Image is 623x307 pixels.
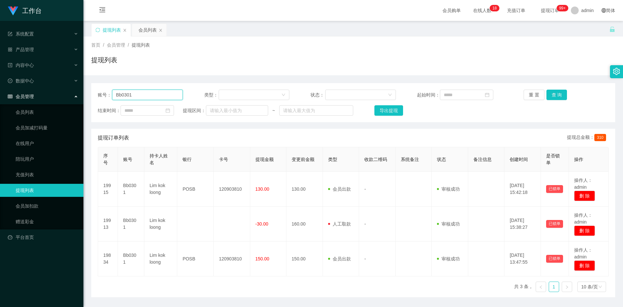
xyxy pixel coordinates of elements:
[123,157,132,162] span: 账号
[95,28,100,32] i: 图标: sync
[473,157,492,162] span: 备注信息
[536,282,546,292] li: 上一页
[91,42,100,48] span: 首页
[388,93,392,97] i: 图标: down
[206,105,268,116] input: 请输入最小值为
[144,207,177,241] td: Lim kok loong
[255,186,269,192] span: 130.00
[8,94,12,99] i: 图标: table
[562,282,572,292] li: 下一页
[581,282,598,292] div: 10 条/页
[166,108,170,113] i: 图标: calendar
[8,7,18,16] img: logo.9652507e.png
[286,241,323,276] td: 150.00
[401,157,419,162] span: 系统备注
[8,78,34,83] span: 数据中心
[159,28,163,32] i: 图标: close
[292,157,314,162] span: 变更前金额
[504,207,541,241] td: [DATE] 15:38:27
[598,285,602,289] i: 图标: down
[8,32,12,36] i: 图标: form
[103,42,104,48] span: /
[255,157,274,162] span: 提现金额
[567,134,609,142] div: 提现总金额：
[98,207,118,241] td: 19913
[177,172,214,207] td: POSB
[16,199,78,212] a: 会员加扣款
[279,105,353,116] input: 请输入最大值为
[485,93,489,97] i: 图标: calendar
[601,8,606,13] i: 图标: global
[8,231,78,244] a: 图标: dashboard平台首页
[514,282,533,292] li: 共 3 条，
[504,241,541,276] td: [DATE] 13:47:55
[574,212,592,225] span: 操作人：admin
[374,105,403,116] button: 导出提现
[437,157,446,162] span: 状态
[8,47,12,52] i: 图标: appstore-o
[574,191,595,201] button: 删 除
[183,107,206,114] span: 提现区间：
[132,42,150,48] span: 提现列表
[546,220,563,228] button: 已锁单
[574,178,592,190] span: 操作人：admin
[538,8,562,13] span: 提现订单
[565,285,569,289] i: 图标: right
[98,172,118,207] td: 19915
[128,42,129,48] span: /
[16,137,78,150] a: 在线用户
[8,31,34,37] span: 系统配置
[328,157,337,162] span: 类型
[417,92,440,98] span: 起始时间：
[437,221,460,227] span: 审核成功
[510,157,528,162] span: 创建时间
[16,153,78,166] a: 陪玩用户
[609,26,615,32] i: 图标: unlock
[546,255,563,263] button: 已锁单
[364,186,366,192] span: -
[364,256,366,261] span: -
[16,184,78,197] a: 提现列表
[364,157,387,162] span: 收款二维码
[255,221,268,227] span: -30.00
[98,134,129,142] span: 提现订单列表
[107,42,125,48] span: 会员管理
[328,221,351,227] span: 人工取款
[16,121,78,134] a: 会员加减打码量
[98,241,118,276] td: 19834
[150,153,168,165] span: 持卡人姓名
[574,226,595,236] button: 删 除
[214,172,250,207] td: 120903810
[144,172,177,207] td: Lim kok loong
[182,157,192,162] span: 银行
[492,5,495,11] p: 1
[91,0,113,21] i: 图标: menu-fold
[328,256,351,261] span: 会员出款
[470,8,495,13] span: 在线人数
[144,241,177,276] td: Lim kok loong
[574,157,583,162] span: 操作
[557,5,568,11] sup: 1055
[437,256,460,261] span: 审核成功
[118,241,144,276] td: Bb0301
[574,247,592,259] span: 操作人：admin
[118,172,144,207] td: Bb0301
[138,24,157,36] div: 会员列表
[286,172,323,207] td: 130.00
[286,207,323,241] td: 160.00
[98,92,112,98] span: 账号：
[103,153,108,165] span: 序号
[437,186,460,192] span: 审核成功
[268,107,279,114] span: ~
[328,186,351,192] span: 会员出款
[574,260,595,271] button: 删 除
[91,55,117,65] h1: 提现列表
[549,282,559,292] a: 1
[22,0,42,21] h1: 工作台
[16,215,78,228] a: 赠送彩金
[16,168,78,181] a: 充值列表
[204,92,219,98] span: 类型：
[8,47,34,52] span: 产品管理
[549,282,559,292] li: 1
[8,63,34,68] span: 内容中心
